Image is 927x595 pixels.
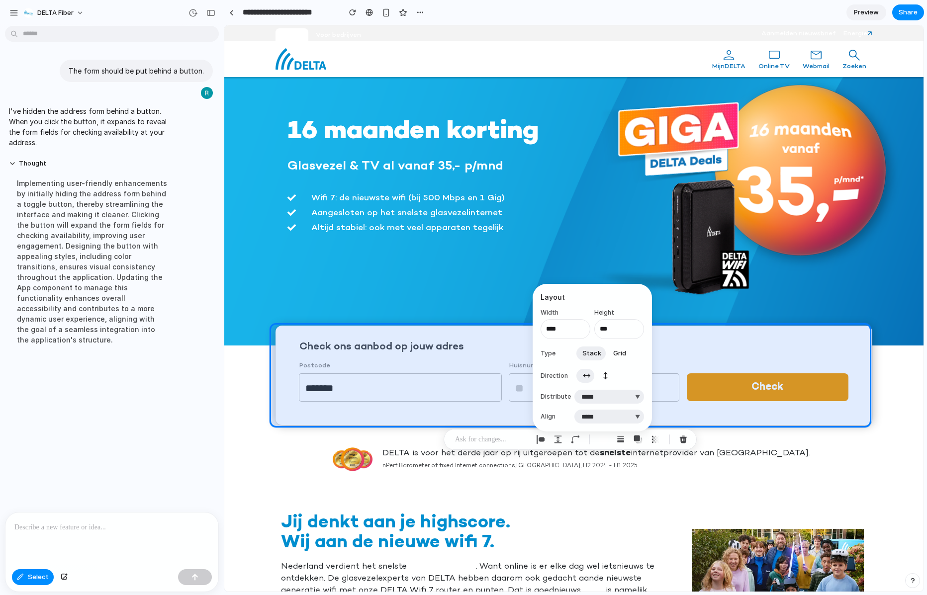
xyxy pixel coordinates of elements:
button: ↕ [597,368,614,384]
span: DELTA Fiber [37,8,74,18]
span: Preview [854,7,879,17]
button: Select [12,569,54,585]
button: Grid [607,345,632,361]
span: Share [899,7,918,17]
label: Align [541,412,570,421]
h1: 16 maanden korting [63,91,385,121]
label: Toevoeging [374,336,410,345]
p: The form should be put behind a button. [69,66,204,76]
span: nPerf Barometer of fixed Internet connections, [158,437,413,443]
label: Distribute [541,392,570,401]
label: Postcode [75,336,106,345]
span: Internet [122,28,156,52]
span: Select [28,572,49,582]
span: Mobiel [222,28,249,52]
div: Zoeken [618,38,642,44]
h3: Layout [541,292,644,302]
span: Nederland verdient het snelste . Want online is er elke dag wel iets [57,537,392,545]
p: I've hidden the address form behind a button. When you click the button, it expands to reveal the... [9,106,175,148]
a: Zakelijk [257,28,303,42]
button: Stack [576,345,607,361]
span: Wij aan de nieuwe wifi 7. [57,509,270,526]
button: Zoeken [612,19,648,49]
a: wifi 7 [358,561,381,569]
span: Jij denkt aan je highscore. [57,489,286,507]
li: Aangesloten op het snelste glasvezelinternet [63,182,385,194]
button: DELTA Fiber [19,5,89,21]
span: Grid [613,348,626,358]
a: Aanmelden nieuwsbrief [530,1,619,14]
div: DELTA is voor het derde jaar op rij uitgeroepen tot de internetprovider van [GEOGRAPHIC_DATA]. [158,422,586,434]
span: Televisie [172,28,206,52]
span: ↔ [582,371,591,381]
label: Direction [541,371,570,380]
button: ↔ [576,368,597,384]
label: Huisnummer [285,336,324,345]
button: Share [892,4,924,20]
p: Glasvezel & TV al vanaf 35,- p/mnd [63,133,342,149]
img: nPerf award voor Breedband prestaties 2024 en 2025 [108,421,148,447]
li: Wifi 7: de nieuwste wifi (bij 500 Mbps en 1 Gig) [63,167,385,179]
span: ↕ [603,371,608,381]
label: Height [594,308,644,317]
div: MijnDELTA [488,38,521,44]
label: Width [541,308,590,317]
button: Check [463,348,624,376]
span: Check [528,356,559,368]
a: Energie [619,5,648,11]
a: Klantenservice [303,28,381,42]
a: Voor bedrijven [84,3,144,16]
span: [GEOGRAPHIC_DATA], H2 2024 - H1 2025 [292,437,413,443]
a: Glasvezel [183,537,252,545]
span: Stack [582,348,601,358]
label: Type [541,349,570,358]
a: Preview [846,4,886,20]
div: Online TV [534,38,565,44]
h4: Check ons aanbod op jouw adres [75,315,624,328]
div: Webmail [578,38,605,44]
strong: snelste [375,424,406,432]
li: Altijd stabiel: ook met veel apparaten tegelijk [63,197,385,209]
img: DELTA Logo [51,23,102,44]
div: Implementing user-friendly enhancements by initially hiding the address form behind a toggle butt... [9,172,175,351]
